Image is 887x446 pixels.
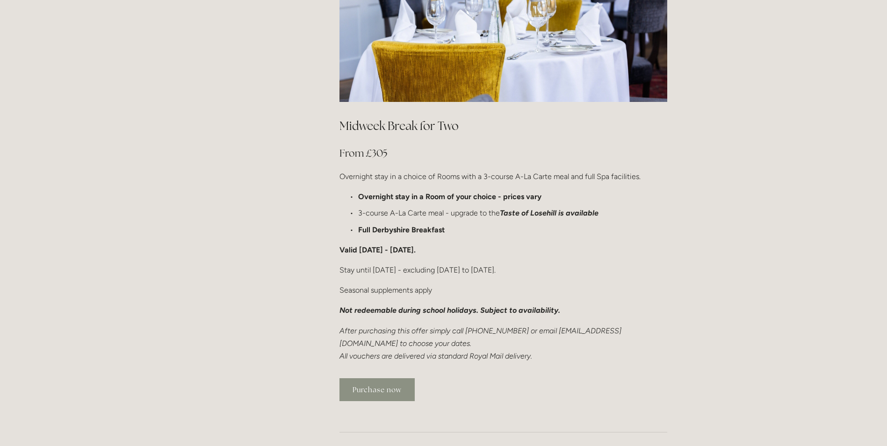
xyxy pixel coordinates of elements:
h3: From £305 [339,144,667,163]
p: Stay until [DATE] - excluding [DATE] to [DATE]. [339,264,667,276]
p: 3-course A-La Carte meal - upgrade to the [358,207,667,219]
em: Not redeemable during school holidays. Subject to availability. [339,306,560,315]
p: Seasonal supplements apply [339,284,667,296]
strong: Full Derbyshire Breakfast [358,225,445,234]
strong: Valid [DATE] - [DATE]. [339,245,416,254]
strong: Overnight stay in a Room of your choice - prices vary [358,192,541,201]
h2: Midweek Break for Two [339,118,667,134]
em: After purchasing this offer simply call [PHONE_NUMBER] or email [EMAIL_ADDRESS][DOMAIN_NAME] to c... [339,326,621,360]
p: Overnight stay in a choice of Rooms with a 3-course A-La Carte meal and full Spa facilities. [339,170,667,183]
em: Taste of Losehill is available [500,209,599,217]
a: Purchase now [339,378,415,401]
